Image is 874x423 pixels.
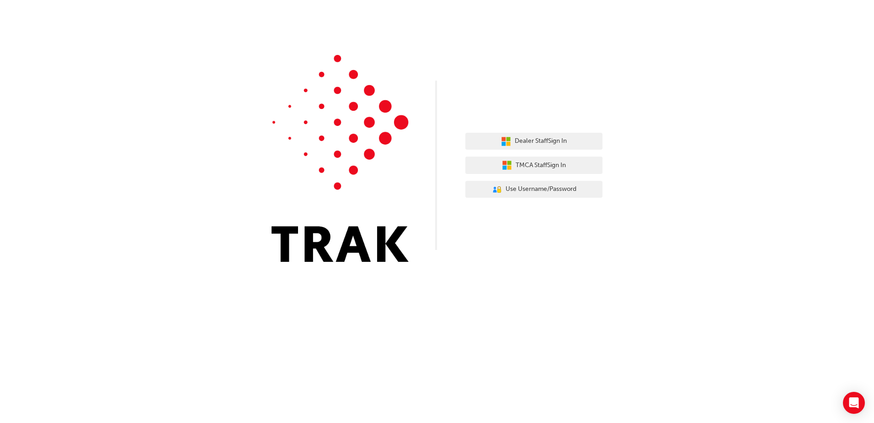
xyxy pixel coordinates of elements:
[515,136,567,146] span: Dealer Staff Sign In
[516,160,566,171] span: TMCA Staff Sign In
[465,157,602,174] button: TMCA StaffSign In
[506,184,576,195] span: Use Username/Password
[272,55,409,262] img: Trak
[465,133,602,150] button: Dealer StaffSign In
[465,181,602,198] button: Use Username/Password
[843,392,865,414] div: Open Intercom Messenger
